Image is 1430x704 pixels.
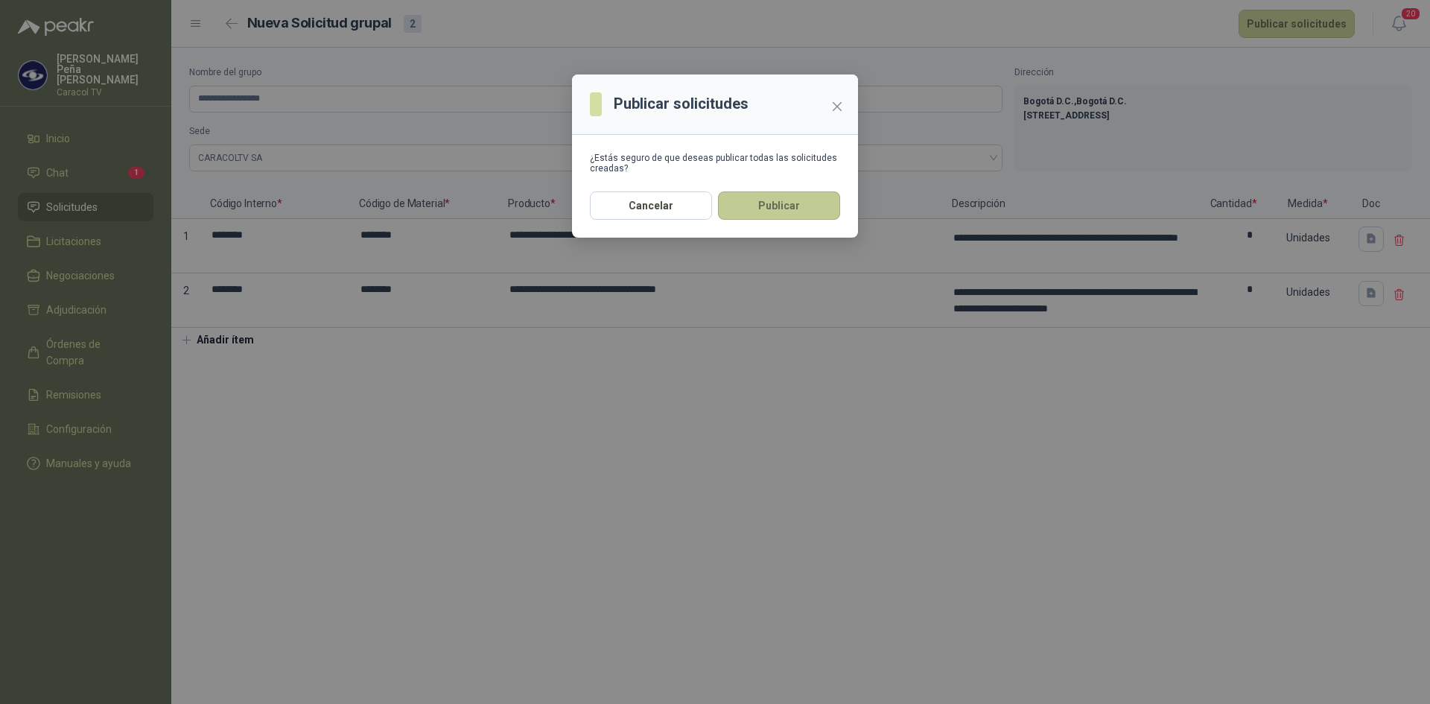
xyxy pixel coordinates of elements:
[825,95,849,118] button: Close
[590,191,712,220] button: Cancelar
[831,101,843,112] span: close
[718,191,840,220] button: Publicar
[614,92,749,115] h3: Publicar solicitudes
[590,153,840,174] div: ¿Estás seguro de que deseas publicar todas las solicitudes creadas?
